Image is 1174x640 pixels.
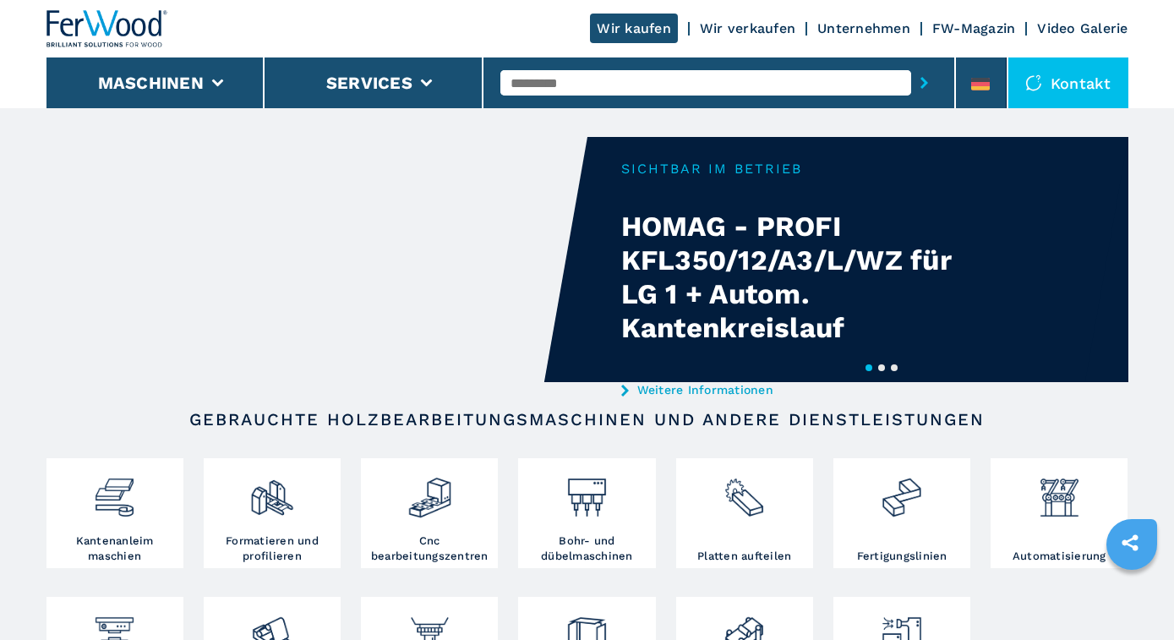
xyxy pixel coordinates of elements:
button: 3 [891,364,898,371]
button: 1 [865,364,872,371]
img: foratrici_inseritrici_2.png [565,462,609,520]
a: Bohr- und dübelmaschinen [518,458,655,568]
a: Fertigungslinien [833,458,970,568]
img: linee_di_produzione_2.png [879,462,924,520]
h2: Gebrauchte Holzbearbeitungsmaschinen und andere Dienstleistungen [101,409,1074,429]
a: Formatieren und profilieren [204,458,341,568]
h3: Fertigungslinien [857,549,947,564]
button: Maschinen [98,73,204,93]
a: Automatisierung [991,458,1128,568]
button: 2 [878,364,885,371]
img: sezionatrici_2.png [722,462,767,520]
h3: Cnc bearbeitungszentren [365,533,494,564]
a: Wir kaufen [590,14,678,43]
a: sharethis [1109,522,1151,564]
img: automazione.png [1037,462,1082,520]
a: Kantenanleim maschien [46,458,183,568]
video: Your browser does not support the video tag. [46,137,587,382]
img: squadratrici_2.png [249,462,294,520]
button: submit-button [911,63,937,102]
a: Unternehmen [817,20,910,36]
h3: Automatisierung [1013,549,1106,564]
img: Ferwood [46,10,168,47]
img: bordatrici_1.png [92,462,137,520]
div: Kontakt [1008,57,1128,108]
h3: Bohr- und dübelmaschinen [522,533,651,564]
a: Cnc bearbeitungszentren [361,458,498,568]
a: Video Galerie [1037,20,1128,36]
a: Weitere Informationen [621,383,953,397]
h3: Platten aufteilen [697,549,791,564]
a: FW-Magazin [932,20,1016,36]
button: Services [326,73,412,93]
h3: Formatieren und profilieren [208,533,336,564]
a: Platten aufteilen [676,458,813,568]
img: Kontakt [1025,74,1042,91]
a: Wir verkaufen [700,20,795,36]
img: centro_di_lavoro_cnc_2.png [407,462,452,520]
h3: Kantenanleim maschien [51,533,179,564]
